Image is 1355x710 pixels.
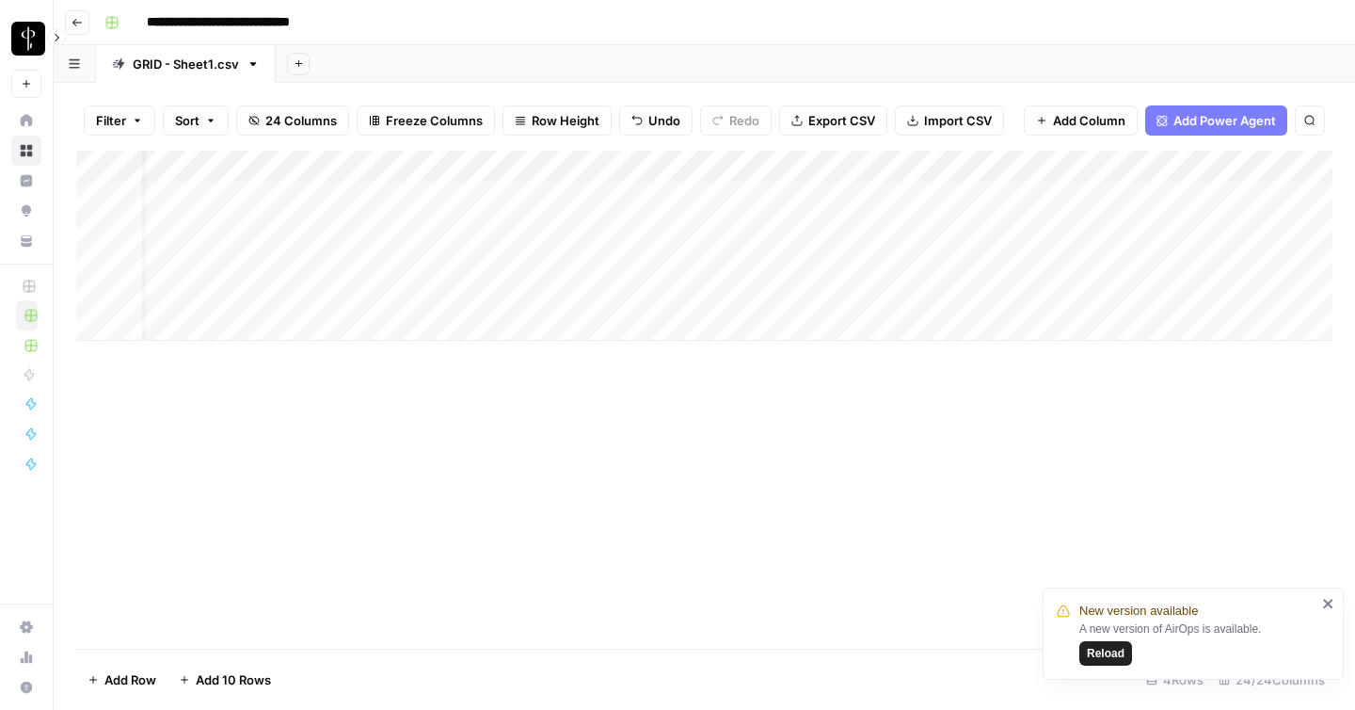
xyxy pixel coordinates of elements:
[1087,645,1124,662] span: Reload
[167,665,282,695] button: Add 10 Rows
[96,111,126,130] span: Filter
[357,105,495,136] button: Freeze Columns
[11,166,41,196] a: Insights
[196,670,271,689] span: Add 10 Rows
[895,105,1004,136] button: Import CSV
[1145,105,1287,136] button: Add Power Agent
[163,105,229,136] button: Sort
[11,105,41,136] a: Home
[11,196,41,226] a: Opportunities
[1024,105,1138,136] button: Add Column
[11,22,45,56] img: LP Production Workloads Logo
[808,111,875,130] span: Export CSV
[924,111,992,130] span: Import CSV
[386,111,483,130] span: Freeze Columns
[11,612,41,642] a: Settings
[502,105,612,136] button: Row Height
[1139,665,1211,695] div: 4 Rows
[1211,665,1332,695] div: 24/24 Columns
[1079,602,1198,621] span: New version available
[76,665,167,695] button: Add Row
[11,15,41,62] button: Workspace: LP Production Workloads
[175,111,199,130] span: Sort
[104,670,156,689] span: Add Row
[11,226,41,256] a: Your Data
[11,672,41,702] button: Help + Support
[729,111,759,130] span: Redo
[532,111,599,130] span: Row Height
[779,105,887,136] button: Export CSV
[619,105,693,136] button: Undo
[700,105,772,136] button: Redo
[1173,111,1276,130] span: Add Power Agent
[265,111,337,130] span: 24 Columns
[236,105,349,136] button: 24 Columns
[1053,111,1125,130] span: Add Column
[11,136,41,166] a: Browse
[1322,596,1335,611] button: close
[1079,641,1132,666] button: Reload
[1079,621,1316,666] div: A new version of AirOps is available.
[84,105,155,136] button: Filter
[133,55,239,73] div: GRID - Sheet1.csv
[11,642,41,672] a: Usage
[96,45,276,83] a: GRID - Sheet1.csv
[648,111,680,130] span: Undo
